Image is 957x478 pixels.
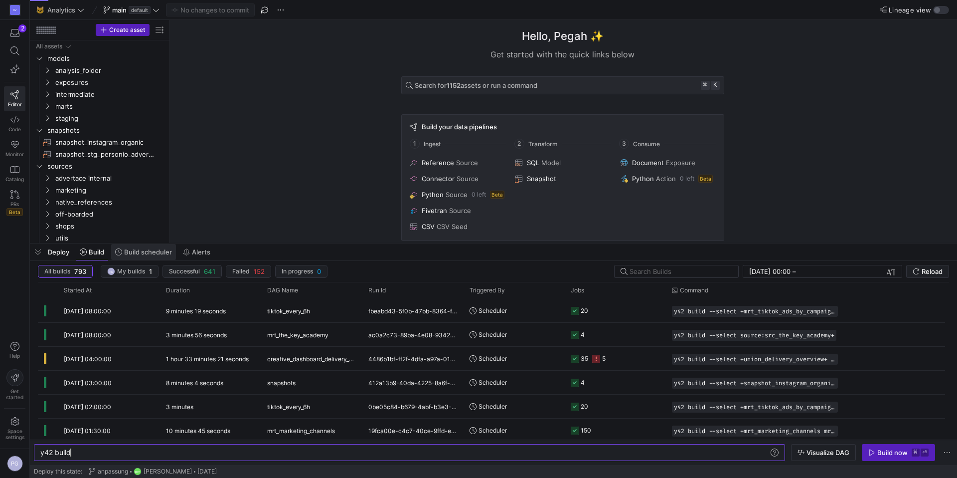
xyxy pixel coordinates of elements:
[226,265,271,278] button: Failed152
[44,268,70,275] span: All builds
[680,287,708,294] span: Command
[178,243,215,260] button: Alerts
[478,395,507,418] span: Scheduler
[267,419,335,443] span: mrt_marketing_channels
[34,52,165,64] div: Press SPACE to select this row.
[36,43,62,50] div: All assets
[408,221,507,233] button: CSVCSV Seed
[107,267,115,275] div: PG
[889,6,931,14] span: Lineage view
[47,6,75,14] span: Analytics
[527,175,556,183] span: Snapshot
[581,371,585,394] div: 4
[478,371,507,394] span: Scheduler
[98,468,128,475] span: anpassung
[55,113,164,124] span: staging
[680,175,694,182] span: 0 left
[34,136,165,148] div: Press SPACE to select this row.
[581,299,588,322] div: 20
[362,419,464,442] div: 19fca00e-c4c7-40ce-9ffd-ea48c134ed9d
[701,81,710,90] kbd: ⌘
[55,89,164,100] span: intermediate
[34,112,165,124] div: Press SPACE to select this row.
[449,207,471,215] span: Source
[5,151,24,157] span: Monitor
[362,323,464,346] div: ac0a2c73-89ba-4e08-9342-db6963bfa0b9
[109,26,145,33] span: Create asset
[232,268,250,275] span: Failed
[490,191,504,199] span: Beta
[134,468,142,476] div: RPH
[34,220,165,232] div: Press SPACE to select this row.
[7,456,23,472] div: PG
[47,161,164,172] span: sources
[34,172,165,184] div: Press SPACE to select this row.
[86,465,219,478] button: anpassungRPH[PERSON_NAME][DATE]
[34,232,165,244] div: Press SPACE to select this row.
[422,175,455,183] span: Connector
[75,243,109,260] button: Build
[478,347,507,370] span: Scheduler
[34,40,165,52] div: Press SPACE to select this row.
[111,243,176,260] button: Build scheduler
[6,208,23,216] span: Beta
[798,267,863,275] input: End datetime
[522,28,604,44] h1: Hello, Pegah ✨
[34,76,165,88] div: Press SPACE to select this row.
[422,123,497,131] span: Build your data pipelines
[204,267,215,275] span: 641
[64,331,111,339] span: [DATE] 08:00:00
[912,449,920,457] kbd: ⌘
[64,307,111,315] span: [DATE] 08:00:00
[267,299,310,323] span: tiktok_every_6h
[166,355,249,363] y42-duration: 1 hour 33 minutes 21 seconds
[64,287,92,294] span: Started At
[906,265,949,278] button: Reload
[34,64,165,76] div: Press SPACE to select this row.
[571,287,584,294] span: Jobs
[4,161,25,186] a: Catalog
[317,267,321,275] span: 0
[408,157,507,169] button: ReferenceSource
[64,355,112,363] span: [DATE] 04:00:00
[362,347,464,370] div: 4486b1bf-ff2f-4dfa-a97a-01aa57221a26
[34,3,87,16] button: 🐱Analytics
[877,449,908,457] div: Build now
[197,468,217,475] span: [DATE]
[55,221,164,232] span: shops
[921,449,929,457] kbd: ⏎
[415,81,537,89] span: Search for assets or run a command
[64,379,112,387] span: [DATE] 03:00:00
[4,24,25,42] button: 2
[698,175,713,183] span: Beta
[166,331,227,339] y42-duration: 3 minutes 56 seconds
[64,427,111,435] span: [DATE] 01:30:00
[457,175,478,183] span: Source
[470,287,505,294] span: Triggered By
[40,448,71,457] span: y42 build
[34,136,165,148] a: snapshot_instagram_organic​​​​​​​
[446,191,468,199] span: Source
[267,371,296,395] span: snapshots
[47,53,164,64] span: models
[267,323,328,347] span: mrt_the_key_academy
[472,191,486,198] span: 0 left
[4,136,25,161] a: Monitor
[4,365,25,404] button: Getstarted
[4,1,25,18] a: AV
[674,404,836,411] span: y42 build --select +mrt_tiktok_ads_by_campaign_and_day +mrt_fivetran_tiktok_ads__by_ad_id_and_by_day
[4,186,25,220] a: PRsBeta
[8,126,21,132] span: Code
[166,403,193,411] y42-duration: 3 minutes
[4,111,25,136] a: Code
[55,101,164,112] span: marts
[112,6,127,14] span: main
[422,223,435,231] span: CSV
[711,81,720,90] kbd: k
[96,24,150,36] button: Create asset
[581,323,585,346] div: 4
[55,65,164,76] span: analysis_folder
[618,173,717,185] button: PythonAction0 leftBeta
[674,308,836,315] span: y42 build --select +mrt_tiktok_ads_by_campaign_and_day +mrt_fivetran_tiktok_ads__by_ad_id_and_by_day
[34,148,165,160] a: snapshot_stg_personio_advertace__employees​​​​​​​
